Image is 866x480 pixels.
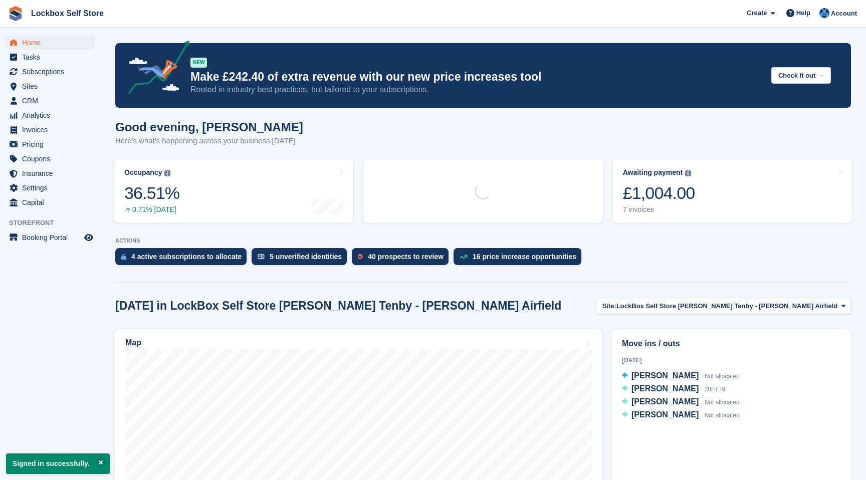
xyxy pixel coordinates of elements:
img: icon-info-grey-7440780725fd019a000dd9b08b2336e03edf1995a4989e88bcd33f0948082b44.svg [164,170,170,176]
span: Site: [602,301,616,311]
span: Subscriptions [22,65,82,79]
a: 40 prospects to review [352,248,454,270]
a: 5 unverified identities [252,248,352,270]
h2: Map [125,338,141,347]
span: Capital [22,195,82,209]
a: [PERSON_NAME] Not allocated [622,409,740,422]
span: LockBox Self Store [PERSON_NAME] Tenby - [PERSON_NAME] Airfield [616,301,837,311]
div: 40 prospects to review [368,253,444,261]
span: Booking Portal [22,230,82,245]
span: [PERSON_NAME] [631,397,699,406]
img: price_increase_opportunities-93ffe204e8149a01c8c9dc8f82e8f89637d9d84a8eef4429ea346261dce0b2c0.svg [460,255,468,259]
a: menu [5,123,95,137]
img: price-adjustments-announcement-icon-8257ccfd72463d97f412b2fc003d46551f7dbcb40ab6d574587a9cd5c0d94... [120,41,190,98]
div: Occupancy [124,168,162,177]
img: stora-icon-8386f47178a22dfd0bd8f6a31ec36ba5ce8667c1dd55bd0f319d3a0aa187defe.svg [8,6,23,21]
h2: Move ins / outs [622,338,841,350]
a: 16 price increase opportunities [454,248,586,270]
a: menu [5,181,95,195]
a: menu [5,36,95,50]
a: menu [5,79,95,93]
a: menu [5,166,95,180]
span: Sites [22,79,82,93]
span: Not allocated [705,412,740,419]
div: [DATE] [622,356,841,365]
p: Signed in successfully. [6,453,110,474]
span: Not allocated [705,399,740,406]
a: menu [5,94,95,108]
a: menu [5,195,95,209]
a: [PERSON_NAME] Not allocated [622,370,740,383]
span: [PERSON_NAME] [631,410,699,419]
p: Here's what's happening across your business [DATE] [115,135,303,147]
p: Rooted in industry best practices, but tailored to your subscriptions. [190,84,763,95]
a: Occupancy 36.51% 0.71% [DATE] [114,159,353,223]
span: [PERSON_NAME] [631,371,699,380]
span: CRM [22,94,82,108]
span: Storefront [9,218,100,228]
span: Tasks [22,50,82,64]
a: menu [5,108,95,122]
a: Lockbox Self Store [27,5,108,22]
img: prospect-51fa495bee0391a8d652442698ab0144808aea92771e9ea1ae160a38d050c398.svg [358,254,363,260]
span: Create [747,8,767,18]
img: active_subscription_to_allocate_icon-d502201f5373d7db506a760aba3b589e785aa758c864c3986d89f69b8ff3... [121,254,126,260]
a: menu [5,230,95,245]
a: Preview store [83,231,95,244]
a: [PERSON_NAME] Not allocated [622,396,740,409]
h2: [DATE] in LockBox Self Store [PERSON_NAME] Tenby - [PERSON_NAME] Airfield [115,299,561,313]
img: verify_identity-adf6edd0f0f0b5bbfe63781bf79b02c33cf7c696d77639b501bdc392416b5a36.svg [258,254,265,260]
span: Insurance [22,166,82,180]
button: Site: LockBox Self Store [PERSON_NAME] Tenby - [PERSON_NAME] Airfield [597,298,851,314]
a: menu [5,152,95,166]
a: [PERSON_NAME] 20FT I9 [622,383,725,396]
img: Naomi Davies [819,8,829,18]
a: menu [5,50,95,64]
p: Make £242.40 of extra revenue with our new price increases tool [190,70,763,84]
span: Not allocated [705,373,740,380]
img: icon-info-grey-7440780725fd019a000dd9b08b2336e03edf1995a4989e88bcd33f0948082b44.svg [685,170,691,176]
span: Home [22,36,82,50]
span: Invoices [22,123,82,137]
a: menu [5,65,95,79]
a: Awaiting payment £1,004.00 7 invoices [613,159,852,223]
button: Check it out → [771,67,831,84]
span: Account [831,9,857,19]
div: NEW [190,58,207,68]
div: 7 invoices [623,205,695,214]
span: Help [796,8,810,18]
div: 16 price increase opportunities [473,253,576,261]
h1: Good evening, [PERSON_NAME] [115,120,303,134]
span: Analytics [22,108,82,122]
div: 5 unverified identities [270,253,342,261]
div: 4 active subscriptions to allocate [131,253,242,261]
a: 4 active subscriptions to allocate [115,248,252,270]
span: Coupons [22,152,82,166]
div: Awaiting payment [623,168,683,177]
span: 20FT I9 [705,386,725,393]
span: [PERSON_NAME] [631,384,699,393]
div: 0.71% [DATE] [124,205,179,214]
span: Settings [22,181,82,195]
span: Pricing [22,137,82,151]
p: ACTIONS [115,237,851,244]
a: menu [5,137,95,151]
div: £1,004.00 [623,183,695,203]
div: 36.51% [124,183,179,203]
